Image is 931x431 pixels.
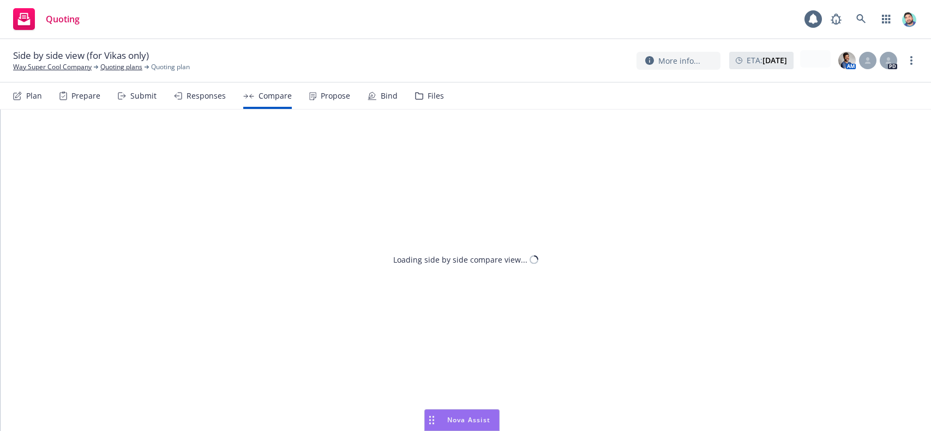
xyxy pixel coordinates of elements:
[447,415,490,424] span: Nova Assist
[825,8,847,30] a: Report a Bug
[636,52,720,70] button: More info...
[13,49,149,62] span: Side by side view (for Vikas only)
[900,10,918,28] img: photo
[130,92,157,100] div: Submit
[658,55,700,66] span: More info...
[428,92,444,100] div: Files
[13,62,92,72] a: Way Super Cool Company
[747,54,787,66] span: ETA :
[100,62,142,72] a: Quoting plans
[905,54,918,67] a: more
[26,92,42,100] div: Plan
[838,52,856,69] img: photo
[425,410,439,430] div: Drag to move
[46,15,80,23] span: Quoting
[850,8,872,30] a: Search
[321,92,350,100] div: Propose
[151,62,190,72] span: Quoting plan
[875,8,897,30] a: Switch app
[762,55,787,65] strong: [DATE]
[381,92,398,100] div: Bind
[187,92,226,100] div: Responses
[71,92,100,100] div: Prepare
[259,92,292,100] div: Compare
[424,409,500,431] button: Nova Assist
[9,4,84,34] a: Quoting
[393,254,527,265] div: Loading side by side compare view...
